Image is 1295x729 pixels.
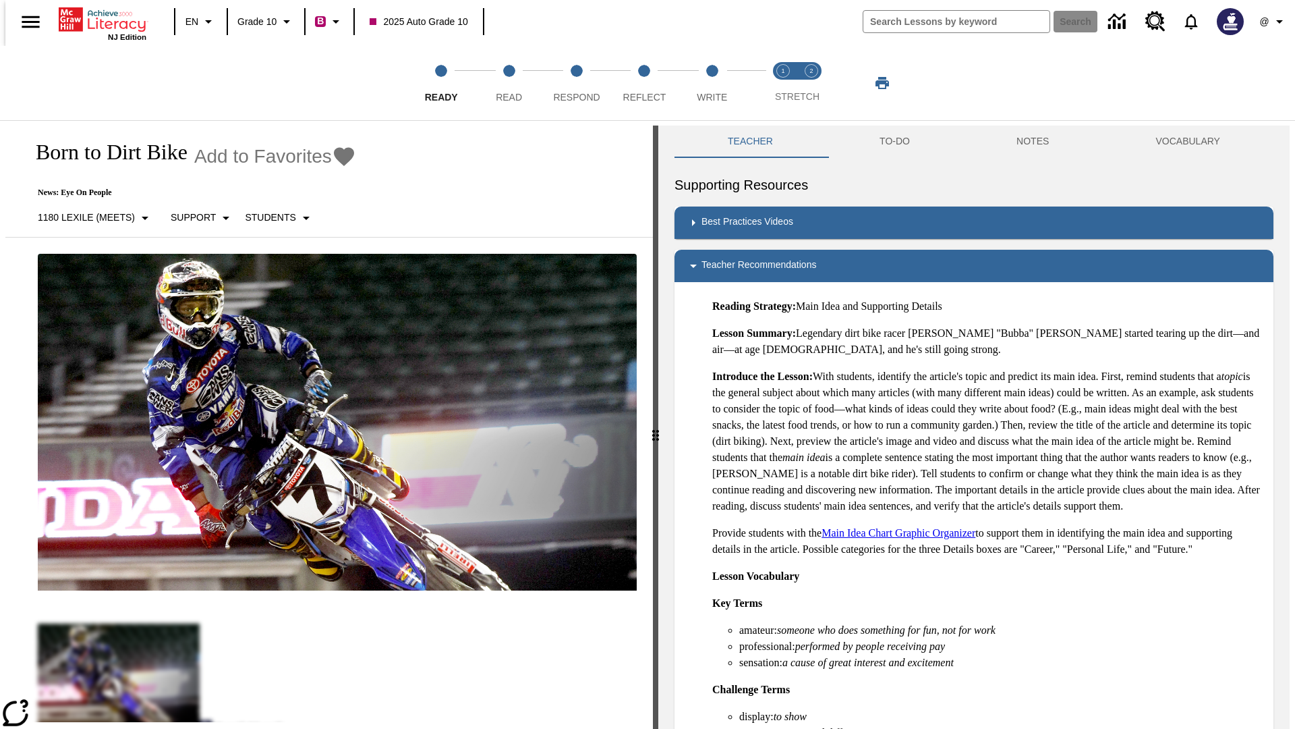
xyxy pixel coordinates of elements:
[38,254,637,591] img: Motocross racer James Stewart flies through the air on his dirt bike.
[1174,4,1209,39] a: Notifications
[712,300,796,312] strong: Reading Strategy:
[701,258,816,274] p: Teacher Recommendations
[1209,4,1252,39] button: Select a new avatar
[674,174,1273,196] h6: Supporting Resources
[712,371,813,382] strong: Introduce the Lesson:
[32,206,159,230] button: Select Lexile, 1180 Lexile (Meets)
[712,298,1263,315] p: Main Idea and Supporting Details
[739,655,1263,671] li: sensation:
[739,639,1263,655] li: professional:
[712,325,1263,358] p: Legendary dirt bike racer [PERSON_NAME] "Bubba" [PERSON_NAME] started tearing up the dirt—and air...
[310,9,349,34] button: Boost Class color is violet red. Change class color
[185,15,198,29] span: EN
[239,206,319,230] button: Select Student
[496,92,522,103] span: Read
[861,71,904,95] button: Print
[317,13,324,30] span: B
[165,206,239,230] button: Scaffolds, Support
[775,91,819,102] span: STRETCH
[402,46,480,120] button: Ready step 1 of 5
[11,2,51,42] button: Open side menu
[425,92,458,103] span: Ready
[712,597,762,609] strong: Key Terms
[194,146,332,167] span: Add to Favorites
[777,624,996,636] em: someone who does something for fun, not for work
[674,207,1273,239] div: Best Practices Videos
[826,126,963,158] button: TO-DO
[673,46,751,120] button: Write step 5 of 5
[792,46,831,120] button: Stretch Respond step 2 of 2
[822,527,975,539] a: Main Idea Chart Graphic Organizer
[1217,8,1244,35] img: Avatar
[605,46,683,120] button: Reflect step 4 of 5
[623,92,666,103] span: Reflect
[1137,3,1174,40] a: Resource Center, Will open in new tab
[674,250,1273,282] div: Teacher Recommendations
[764,46,803,120] button: Stretch Read step 1 of 2
[1259,15,1269,29] span: @
[370,15,467,29] span: 2025 Auto Grade 10
[179,9,223,34] button: Language: EN, Select a language
[108,33,146,41] span: NJ Edition
[469,46,548,120] button: Read step 2 of 5
[701,215,793,231] p: Best Practices Videos
[697,92,727,103] span: Write
[963,126,1102,158] button: NOTES
[22,188,356,198] p: News: Eye On People
[795,641,945,652] em: performed by people receiving pay
[712,369,1263,514] p: With students, identify the article's topic and predict its main idea. First, remind students tha...
[739,622,1263,639] li: amateur:
[712,327,796,339] strong: Lesson Summary:
[653,126,658,729] div: Press Enter or Spacebar and then press right and left arrow keys to move the slider
[1102,126,1273,158] button: VOCABULARY
[5,126,653,722] div: reading
[237,15,277,29] span: Grade 10
[658,126,1290,729] div: activity
[712,684,790,695] strong: Challenge Terms
[674,126,1273,158] div: Instructional Panel Tabs
[809,67,813,74] text: 2
[1100,3,1137,40] a: Data Center
[863,11,1049,32] input: search field
[245,211,295,225] p: Students
[538,46,616,120] button: Respond step 3 of 5
[1221,371,1243,382] em: topic
[774,711,807,722] em: to show
[22,140,188,165] h1: Born to Dirt Bike
[782,452,826,463] em: main idea
[553,92,600,103] span: Respond
[712,525,1263,558] p: Provide students with the to support them in identifying the main idea and supporting details in ...
[59,5,146,41] div: Home
[712,570,799,582] strong: Lesson Vocabulary
[38,211,135,225] p: 1180 Lexile (Meets)
[782,657,954,668] em: a cause of great interest and excitement
[1252,9,1295,34] button: Profile/Settings
[232,9,300,34] button: Grade: Grade 10, Select a grade
[739,709,1263,725] li: display:
[194,144,356,168] button: Add to Favorites - Born to Dirt Bike
[171,211,216,225] p: Support
[674,126,826,158] button: Teacher
[781,67,784,74] text: 1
